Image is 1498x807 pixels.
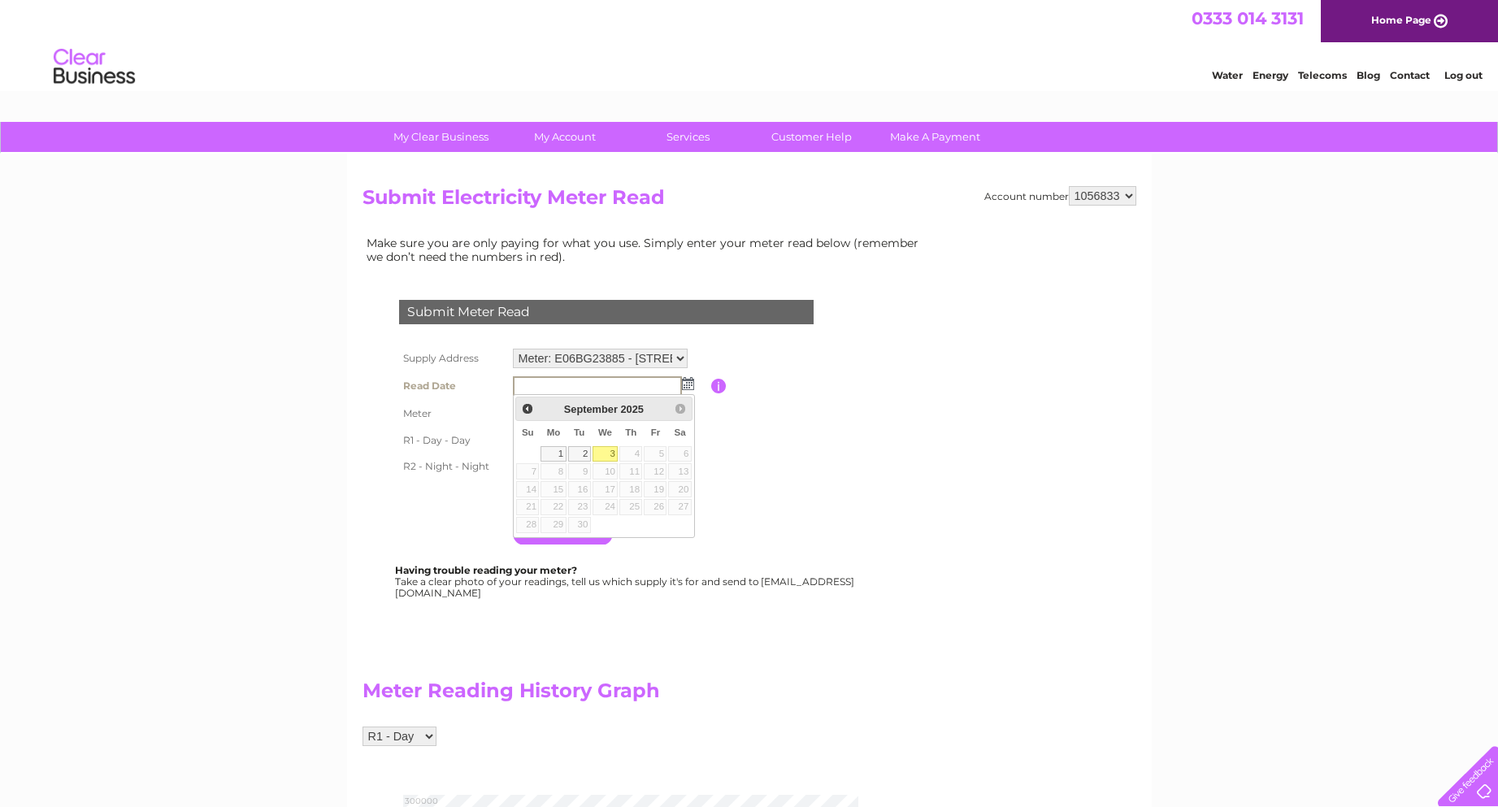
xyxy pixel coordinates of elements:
[984,186,1136,206] div: Account number
[620,403,643,415] span: 2025
[651,427,661,437] span: Friday
[574,427,584,437] span: Tuesday
[541,446,566,462] a: 1
[593,446,619,462] a: 3
[395,400,509,427] th: Meter
[1212,69,1243,81] a: Water
[395,565,857,598] div: Take a clear photo of your readings, tell us which supply it's for and send to [EMAIL_ADDRESS][DO...
[568,446,591,462] a: 2
[497,122,632,152] a: My Account
[1192,8,1304,28] a: 0333 014 3131
[53,42,136,92] img: logo.png
[366,9,1134,79] div: Clear Business is a trading name of Verastar Limited (registered in [GEOGRAPHIC_DATA] No. 3667643...
[399,300,814,324] div: Submit Meter Read
[395,372,509,400] th: Read Date
[521,402,534,415] span: Prev
[395,427,509,453] th: R1 - Day - Day
[374,122,508,152] a: My Clear Business
[363,186,1136,217] h2: Submit Electricity Meter Read
[711,379,727,393] input: Information
[745,122,879,152] a: Customer Help
[1444,69,1483,81] a: Log out
[395,453,509,479] th: R2 - Night - Night
[509,479,711,510] td: Are you sure the read you have entered is correct?
[518,399,536,418] a: Prev
[1390,69,1430,81] a: Contact
[868,122,1002,152] a: Make A Payment
[675,427,686,437] span: Saturday
[564,403,618,415] span: September
[1298,69,1347,81] a: Telecoms
[625,427,636,437] span: Thursday
[363,679,931,710] h2: Meter Reading History Graph
[395,564,577,576] b: Having trouble reading your meter?
[1357,69,1380,81] a: Blog
[621,122,755,152] a: Services
[682,377,694,390] img: ...
[547,427,561,437] span: Monday
[598,427,612,437] span: Wednesday
[363,232,931,267] td: Make sure you are only paying for what you use. Simply enter your meter read below (remember we d...
[1253,69,1288,81] a: Energy
[395,345,509,372] th: Supply Address
[522,427,534,437] span: Sunday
